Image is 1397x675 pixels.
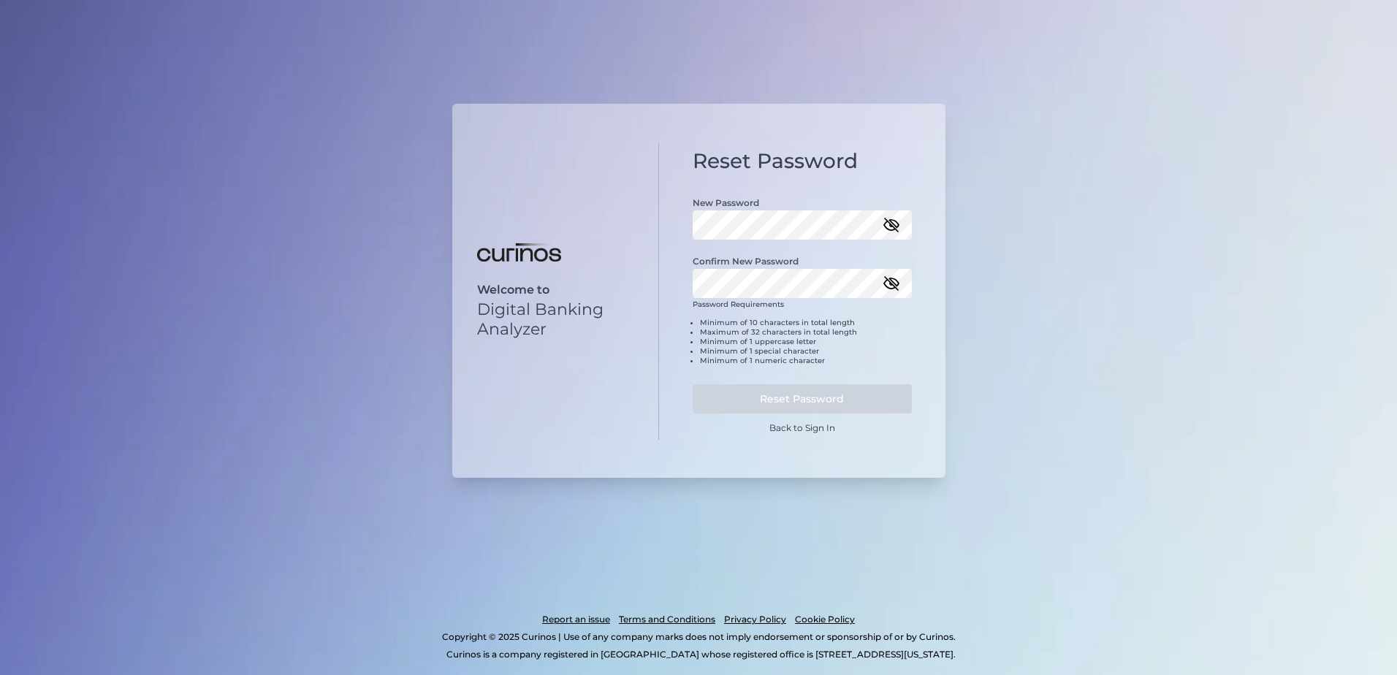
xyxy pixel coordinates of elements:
a: Cookie Policy [795,611,855,628]
label: New Password [693,197,759,208]
li: Maximum of 32 characters in total length [700,327,912,337]
div: Password Requirements [693,300,912,377]
p: Digital Banking Analyzer [477,300,634,339]
li: Minimum of 1 numeric character [700,356,912,365]
label: Confirm New Password [693,256,799,267]
a: Report an issue [542,611,610,628]
h1: Reset Password [693,149,912,174]
li: Minimum of 1 special character [700,346,912,356]
button: Reset Password [693,384,912,413]
p: Copyright © 2025 Curinos | Use of any company marks does not imply endorsement or sponsorship of ... [72,628,1325,646]
img: Digital Banking Analyzer [477,243,561,262]
a: Privacy Policy [724,611,786,628]
li: Minimum of 10 characters in total length [700,318,912,327]
p: Curinos is a company registered in [GEOGRAPHIC_DATA] whose registered office is [STREET_ADDRESS][... [76,646,1325,663]
li: Minimum of 1 uppercase letter [700,337,912,346]
p: Welcome to [477,283,634,297]
a: Back to Sign In [769,422,835,433]
a: Terms and Conditions [619,611,715,628]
